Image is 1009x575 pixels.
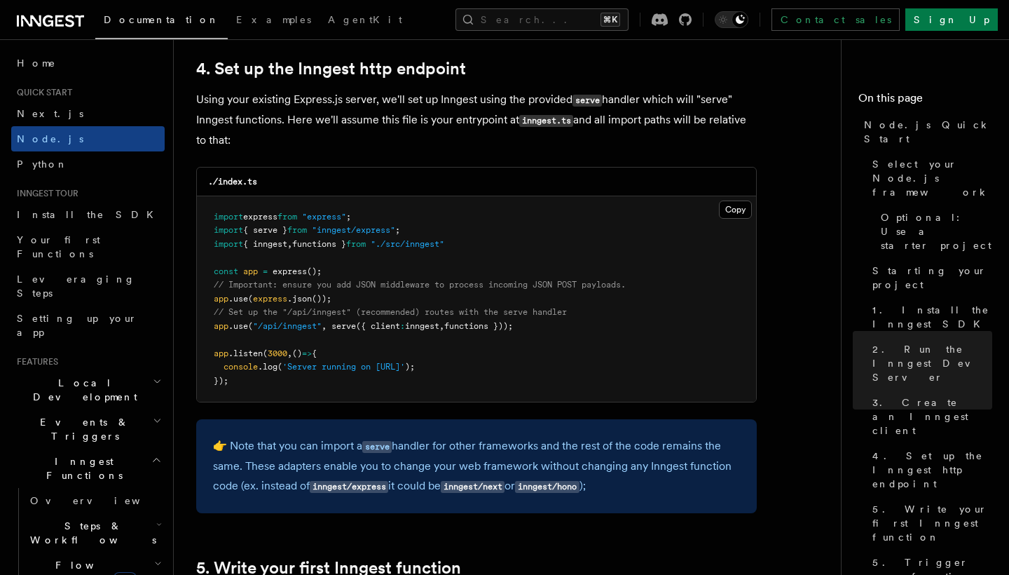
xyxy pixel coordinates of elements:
span: Inngest tour [11,188,78,199]
a: Optional: Use a starter project [875,205,992,258]
span: "inngest/express" [312,225,395,235]
h4: On this page [858,90,992,112]
span: AgentKit [328,14,402,25]
span: express [243,212,277,222]
span: Node.js [17,133,83,144]
span: app [243,266,258,276]
code: ./index.ts [208,177,257,187]
span: => [302,349,312,358]
span: , [287,349,292,358]
span: Examples [236,14,311,25]
a: serve [362,439,392,452]
span: ( [248,294,253,304]
code: inngest/hono [515,481,579,493]
span: .use [228,321,248,331]
span: functions })); [444,321,513,331]
a: 5. Write your first Inngest function [867,496,992,550]
span: 4. Set up the Inngest http endpoint [872,449,992,491]
a: Your first Functions [11,227,165,266]
span: Inngest Functions [11,454,151,482]
a: Next.js [11,101,165,126]
span: { [312,349,317,358]
span: "express" [302,212,346,222]
a: Python [11,151,165,177]
span: 2. Run the Inngest Dev Server [872,342,992,384]
p: Using your existing Express.js server, we'll set up Inngest using the provided handler which will... [196,90,757,150]
span: , [439,321,444,331]
a: Documentation [95,4,228,39]
a: 4. Set up the Inngest http endpoint [867,443,992,496]
a: 1. Install the Inngest SDK [867,297,992,337]
span: import [214,212,243,222]
span: Optional: Use a starter project [881,210,992,252]
span: "/api/inngest" [253,321,322,331]
a: Leveraging Steps [11,266,165,306]
span: // Important: ensure you add JSON middleware to process incoming JSON POST payloads. [214,280,626,290]
button: Local Development [11,370,165,410]
span: import [214,239,243,249]
span: (); [307,266,322,276]
span: serve [331,321,356,331]
a: Home [11,50,165,76]
span: Documentation [104,14,219,25]
a: Starting your project [867,258,992,297]
button: Inngest Functions [11,449,165,488]
span: from [287,225,307,235]
a: 3. Create an Inngest client [867,390,992,443]
span: "./src/inngest" [371,239,444,249]
a: AgentKit [320,4,411,38]
span: Setting up your app [17,313,137,338]
p: 👉 Note that you can import a handler for other frameworks and the rest of the code remains the sa... [213,436,740,496]
span: ( [277,362,282,372]
button: Search...⌘K [455,8,629,31]
span: () [292,349,302,358]
span: 'Server running on [URL]' [282,362,405,372]
span: 3. Create an Inngest client [872,395,992,438]
span: ( [248,321,253,331]
span: Quick start [11,87,72,98]
span: 3000 [268,349,287,358]
code: inngest/express [310,481,388,493]
span: Next.js [17,108,83,119]
span: Install the SDK [17,209,162,220]
span: }); [214,376,228,386]
span: .log [258,362,277,372]
a: Examples [228,4,320,38]
span: Overview [30,495,174,506]
code: serve [572,95,602,107]
span: .listen [228,349,263,358]
a: Setting up your app [11,306,165,345]
button: Events & Triggers [11,410,165,449]
span: functions } [292,239,346,249]
span: Leveraging Steps [17,273,135,299]
span: const [214,266,238,276]
span: ()); [312,294,331,304]
span: Your first Functions [17,234,100,259]
span: from [346,239,366,249]
a: Overview [25,488,165,513]
code: serve [362,441,392,453]
span: Steps & Workflows [25,519,156,547]
a: Node.js [11,126,165,151]
span: ( [263,349,268,358]
span: // Set up the "/api/inngest" (recommended) routes with the serve handler [214,307,567,317]
span: 1. Install the Inngest SDK [872,303,992,331]
code: inngest/next [441,481,504,493]
span: { serve } [243,225,287,235]
span: Home [17,56,56,70]
span: app [214,349,228,358]
span: Starting your project [872,264,992,292]
span: ({ client [356,321,400,331]
span: ); [405,362,415,372]
span: = [263,266,268,276]
span: , [287,239,292,249]
span: inngest [405,321,439,331]
span: import [214,225,243,235]
span: app [214,294,228,304]
a: Select your Node.js framework [867,151,992,205]
code: inngest.ts [519,115,573,127]
span: .json [287,294,312,304]
span: express [273,266,307,276]
a: Install the SDK [11,202,165,227]
span: from [277,212,297,222]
